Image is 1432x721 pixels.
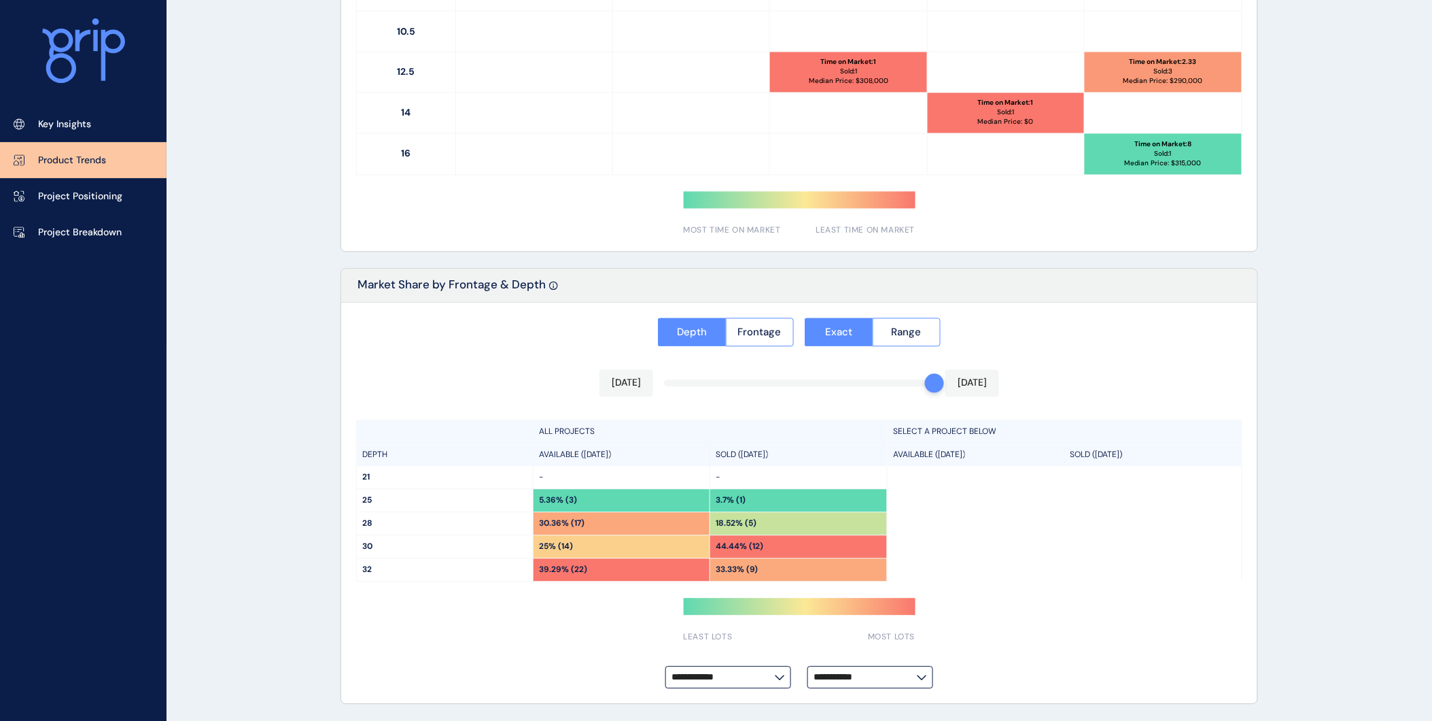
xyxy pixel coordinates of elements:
[539,450,611,461] p: AVAILABLE ([DATE])
[873,318,941,347] button: Range
[997,108,1014,118] p: Sold: 1
[357,93,456,133] p: 14
[893,426,996,438] p: SELECT A PROJECT BELOW
[738,326,782,339] span: Frontage
[362,518,527,530] p: 28
[893,450,965,461] p: AVAILABLE ([DATE])
[612,377,641,390] p: [DATE]
[362,450,387,461] p: DEPTH
[1130,58,1197,67] p: Time on Market : 2.33
[978,118,1034,127] p: Median Price: $ 0
[362,541,527,553] p: 30
[1123,77,1203,86] p: Median Price: $ 290,000
[38,154,106,167] p: Product Trends
[539,541,573,553] p: 25% (14)
[978,99,1034,108] p: Time on Market : 1
[539,518,584,530] p: 30.36% (17)
[1070,450,1123,461] p: SOLD ([DATE])
[716,565,758,576] p: 33.33% (9)
[716,495,746,507] p: 3.7% (1)
[868,632,915,643] span: MOST LOTS
[357,134,456,175] p: 16
[357,12,456,52] p: 10.5
[38,118,91,131] p: Key Insights
[38,226,122,239] p: Project Breakdown
[1153,67,1172,77] p: Sold: 3
[1155,150,1172,159] p: Sold: 1
[677,326,707,339] span: Depth
[362,495,527,507] p: 25
[539,565,587,576] p: 39.29% (22)
[892,326,922,339] span: Range
[958,377,987,390] p: [DATE]
[716,472,881,484] p: -
[362,472,527,484] p: 21
[716,450,768,461] p: SOLD ([DATE])
[539,495,577,507] p: 5.36% (3)
[684,632,733,643] span: LEAST LOTS
[362,565,527,576] p: 32
[716,518,756,530] p: 18.52% (5)
[825,326,852,339] span: Exact
[809,77,888,86] p: Median Price: $ 308,000
[539,426,595,438] p: ALL PROJECTS
[1134,140,1191,150] p: Time on Market : 8
[658,318,726,347] button: Depth
[805,318,873,347] button: Exact
[820,58,876,67] p: Time on Market : 1
[38,190,122,203] p: Project Positioning
[816,225,915,237] span: LEAST TIME ON MARKET
[716,541,763,553] p: 44.44% (12)
[357,52,456,93] p: 12.5
[684,225,781,237] span: MOST TIME ON MARKET
[539,472,704,484] p: -
[1125,159,1202,169] p: Median Price: $ 315,000
[726,318,794,347] button: Frontage
[357,278,546,303] p: Market Share by Frontage & Depth
[840,67,857,77] p: Sold: 1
